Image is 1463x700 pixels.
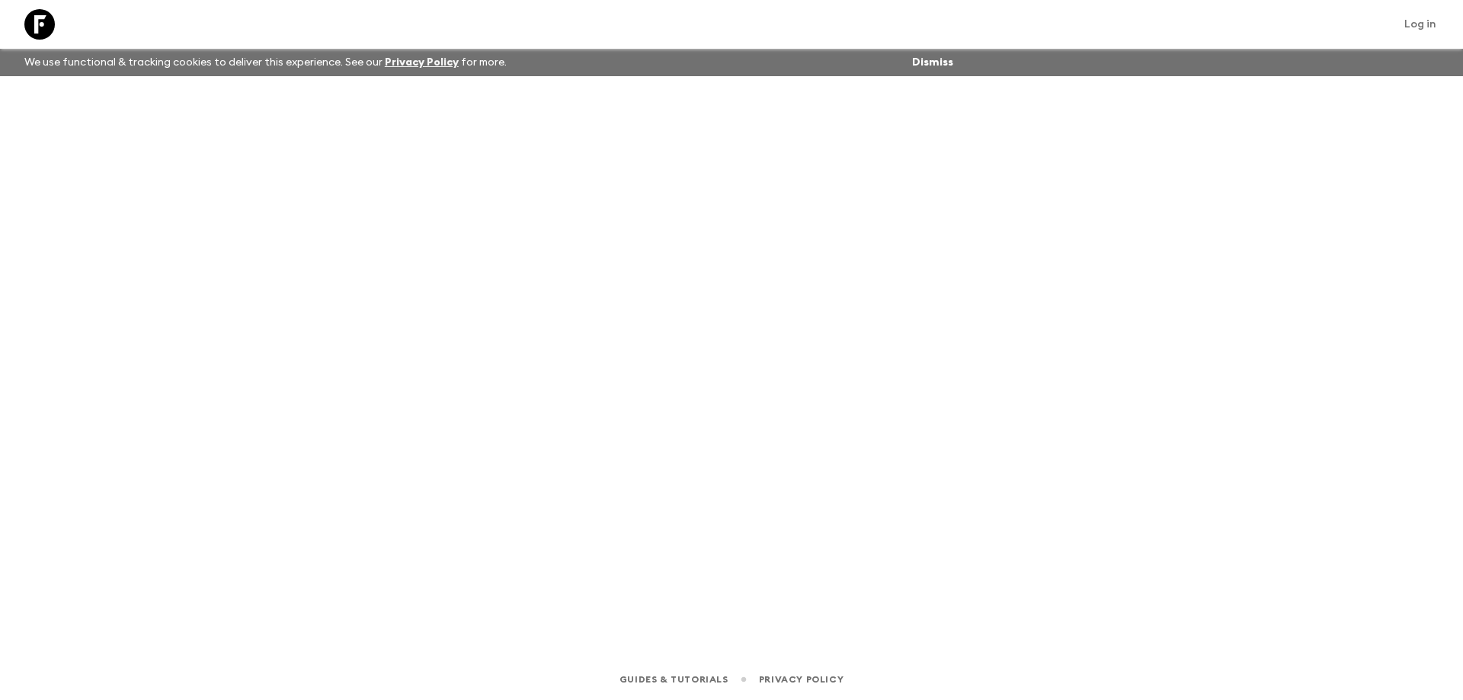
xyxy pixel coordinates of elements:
a: Privacy Policy [759,671,844,688]
a: Privacy Policy [385,57,459,68]
p: We use functional & tracking cookies to deliver this experience. See our for more. [18,49,513,76]
button: Dismiss [908,52,957,73]
a: Guides & Tutorials [619,671,728,688]
a: Log in [1396,14,1445,35]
